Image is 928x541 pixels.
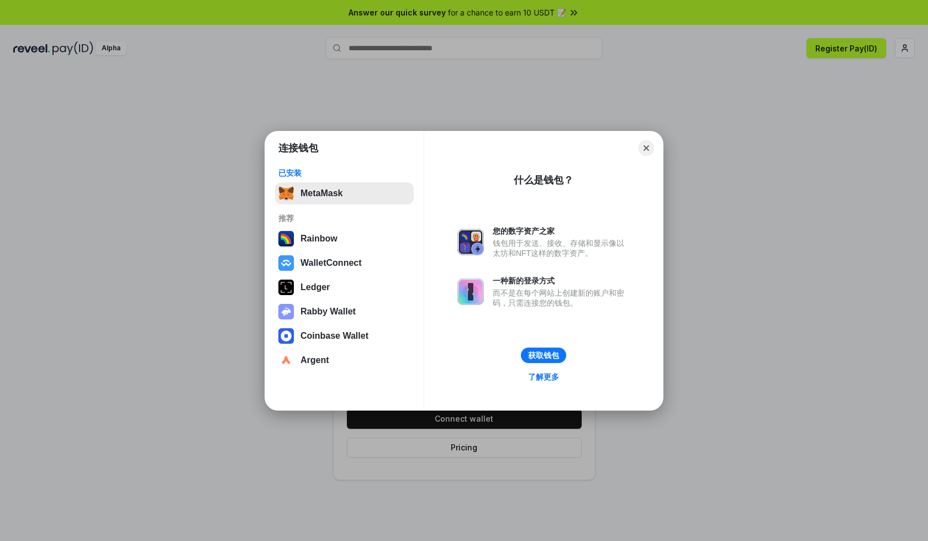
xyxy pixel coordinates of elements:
[514,174,573,187] div: 什么是钱包？
[275,228,414,250] button: Rainbow
[639,140,654,156] button: Close
[521,348,566,363] button: 获取钱包
[493,288,630,308] div: 而不是在每个网站上创建新的账户和密码，只需连接您的钱包。
[457,229,484,255] img: svg+xml,%3Csvg%20xmlns%3D%22http%3A%2F%2Fwww.w3.org%2F2000%2Fsvg%22%20fill%3D%22none%22%20viewBox...
[275,301,414,323] button: Rabby Wallet
[300,331,368,341] div: Coinbase Wallet
[275,252,414,274] button: WalletConnect
[275,182,414,204] button: MetaMask
[300,258,362,268] div: WalletConnect
[493,276,630,286] div: 一种新的登录方式
[278,280,294,295] img: svg+xml,%3Csvg%20xmlns%3D%22http%3A%2F%2Fwww.w3.org%2F2000%2Fsvg%22%20width%3D%2228%22%20height%3...
[278,328,294,344] img: svg+xml,%3Csvg%20width%3D%2228%22%20height%3D%2228%22%20viewBox%3D%220%200%2028%2028%22%20fill%3D...
[278,186,294,201] img: svg+xml,%3Csvg%20fill%3D%22none%22%20height%3D%2233%22%20viewBox%3D%220%200%2035%2033%22%20width%...
[278,168,410,178] div: 已安装
[275,325,414,347] button: Coinbase Wallet
[457,279,484,305] img: svg+xml,%3Csvg%20xmlns%3D%22http%3A%2F%2Fwww.w3.org%2F2000%2Fsvg%22%20fill%3D%22none%22%20viewBox...
[528,350,559,360] div: 获取钱包
[275,349,414,371] button: Argent
[528,372,559,382] div: 了解更多
[521,370,566,384] a: 了解更多
[300,307,356,317] div: Rabby Wallet
[275,276,414,298] button: Ledger
[300,282,330,292] div: Ledger
[278,141,318,155] h1: 连接钱包
[278,213,410,223] div: 推荐
[300,234,338,244] div: Rainbow
[300,355,329,365] div: Argent
[493,226,630,236] div: 您的数字资产之家
[278,353,294,368] img: svg+xml,%3Csvg%20width%3D%2228%22%20height%3D%2228%22%20viewBox%3D%220%200%2028%2028%22%20fill%3D...
[300,188,342,198] div: MetaMask
[278,255,294,271] img: svg+xml,%3Csvg%20width%3D%2228%22%20height%3D%2228%22%20viewBox%3D%220%200%2028%2028%22%20fill%3D...
[493,238,630,258] div: 钱包用于发送、接收、存储和显示像以太坊和NFT这样的数字资产。
[278,304,294,319] img: svg+xml,%3Csvg%20xmlns%3D%22http%3A%2F%2Fwww.w3.org%2F2000%2Fsvg%22%20fill%3D%22none%22%20viewBox...
[278,231,294,246] img: svg+xml,%3Csvg%20width%3D%22120%22%20height%3D%22120%22%20viewBox%3D%220%200%20120%20120%22%20fil...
